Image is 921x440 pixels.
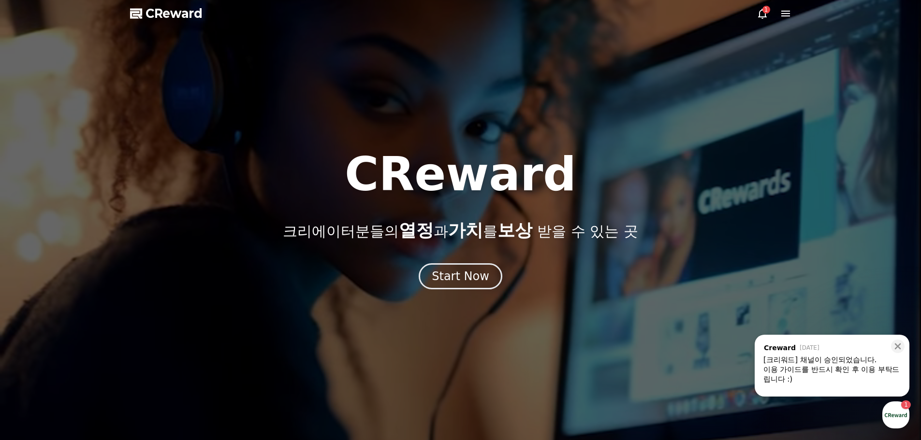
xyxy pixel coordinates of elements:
a: Start Now [419,273,502,282]
span: 가치 [448,220,483,240]
span: 보상 [497,220,532,240]
a: 1 [757,8,768,19]
button: Start Now [419,263,502,289]
span: CReward [146,6,203,21]
p: 크리에이터분들의 과 를 받을 수 있는 곳 [283,221,638,240]
div: 1 [762,6,770,14]
a: 홈 [3,306,64,330]
span: 설정 [149,321,161,328]
a: CReward [130,6,203,21]
h1: CReward [345,151,576,198]
div: Start Now [432,269,489,284]
span: 대화 [88,321,100,329]
span: 열정 [399,220,434,240]
span: 1 [98,306,102,313]
span: 홈 [30,321,36,328]
a: 1대화 [64,306,125,330]
a: 설정 [125,306,186,330]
